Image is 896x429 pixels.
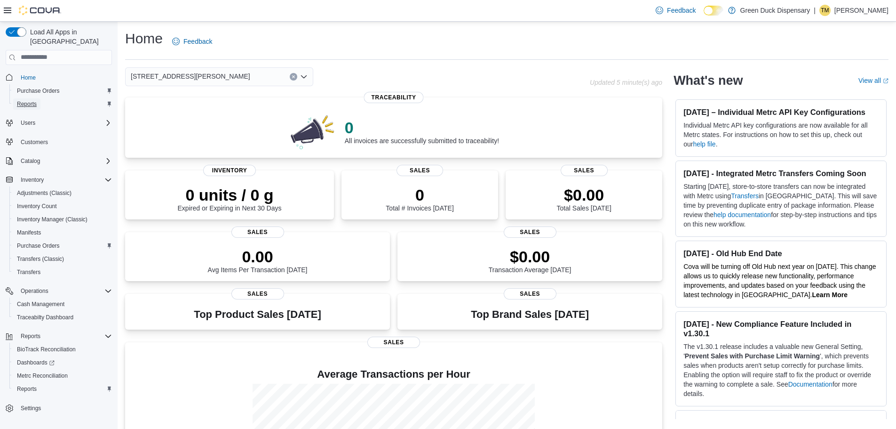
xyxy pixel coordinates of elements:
[386,186,453,212] div: Total # Invoices [DATE]
[13,85,112,97] span: Purchase Orders
[819,5,831,16] div: Thomas Mungovan
[590,79,662,86] p: Updated 5 minute(s) ago
[17,136,112,148] span: Customers
[2,154,116,168] button: Catalog
[21,405,41,412] span: Settings
[13,267,44,278] a: Transfers
[883,78,888,84] svg: External link
[21,287,48,295] span: Operations
[17,268,40,276] span: Transfers
[17,117,112,129] span: Users
[2,116,116,130] button: Users
[13,267,112,278] span: Transfers
[13,98,112,110] span: Reports
[2,71,116,84] button: Home
[674,73,743,88] h2: What's new
[2,330,116,343] button: Reports
[386,186,453,204] p: 0
[19,6,61,15] img: Cova
[231,227,284,238] span: Sales
[683,249,879,258] h3: [DATE] - Old Hub End Date
[17,255,64,263] span: Transfers (Classic)
[731,192,759,200] a: Transfers
[13,357,112,368] span: Dashboards
[13,201,112,212] span: Inventory Count
[556,186,611,204] p: $0.00
[300,73,308,81] button: Open list of options
[556,186,611,212] div: Total Sales [DATE]
[17,189,71,197] span: Adjustments (Classic)
[683,107,879,117] h3: [DATE] – Individual Metrc API Key Configurations
[685,352,820,360] strong: Prevent Sales with Purchase Limit Warning
[21,74,36,81] span: Home
[17,117,39,129] button: Users
[471,309,589,320] h3: Top Brand Sales [DATE]
[178,186,282,204] p: 0 units / 0 g
[17,402,112,414] span: Settings
[683,263,876,299] span: Cova will be turning off Old Hub next year on [DATE]. This change allows us to quickly release ne...
[17,137,52,148] a: Customers
[693,140,715,148] a: help file
[834,5,888,16] p: [PERSON_NAME]
[13,344,79,355] a: BioTrack Reconciliation
[17,216,87,223] span: Inventory Manager (Classic)
[683,169,879,178] h3: [DATE] - Integrated Metrc Transfers Coming Soon
[17,202,57,210] span: Inventory Count
[9,84,116,97] button: Purchase Orders
[814,5,816,16] p: |
[17,385,37,393] span: Reports
[21,119,35,127] span: Users
[17,346,76,353] span: BioTrack Reconciliation
[9,298,116,311] button: Cash Management
[168,32,216,51] a: Feedback
[2,284,116,298] button: Operations
[13,357,58,368] a: Dashboards
[17,403,45,414] a: Settings
[13,344,112,355] span: BioTrack Reconciliation
[17,300,64,308] span: Cash Management
[17,285,112,297] span: Operations
[21,332,40,340] span: Reports
[17,285,52,297] button: Operations
[17,359,55,366] span: Dashboards
[17,314,73,321] span: Traceabilty Dashboard
[17,72,40,83] a: Home
[504,288,556,299] span: Sales
[13,312,112,323] span: Traceabilty Dashboard
[17,155,44,167] button: Catalog
[504,227,556,238] span: Sales
[9,252,116,266] button: Transfers (Classic)
[13,312,77,323] a: Traceabilty Dashboard
[9,311,116,324] button: Traceabilty Dashboard
[17,242,60,250] span: Purchase Orders
[13,299,112,310] span: Cash Management
[683,319,879,338] h3: [DATE] - New Compliance Feature Included in v1.30.1
[812,291,848,299] a: Learn More
[131,71,250,82] span: [STREET_ADDRESS][PERSON_NAME]
[13,299,68,310] a: Cash Management
[2,401,116,415] button: Settings
[9,97,116,111] button: Reports
[683,182,879,229] p: Starting [DATE], store-to-store transfers can now be integrated with Metrc using in [GEOGRAPHIC_D...
[13,85,63,97] a: Purchase Orders
[178,186,282,212] div: Expired or Expiring in Next 30 Days
[13,227,112,238] span: Manifests
[13,253,68,265] a: Transfers (Classic)
[208,247,308,266] p: 0.00
[667,6,696,15] span: Feedback
[821,5,829,16] span: TM
[194,309,321,320] h3: Top Product Sales [DATE]
[203,165,256,176] span: Inventory
[13,227,45,238] a: Manifests
[9,382,116,396] button: Reports
[13,187,75,199] a: Adjustments (Classic)
[9,226,116,239] button: Manifests
[125,29,163,48] h1: Home
[683,342,879,398] p: The v1.30.1 release includes a valuable new General Setting, ' ', which prevents sales when produ...
[231,288,284,299] span: Sales
[17,372,68,380] span: Metrc Reconciliation
[133,369,655,380] h4: Average Transactions per Hour
[17,87,60,95] span: Purchase Orders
